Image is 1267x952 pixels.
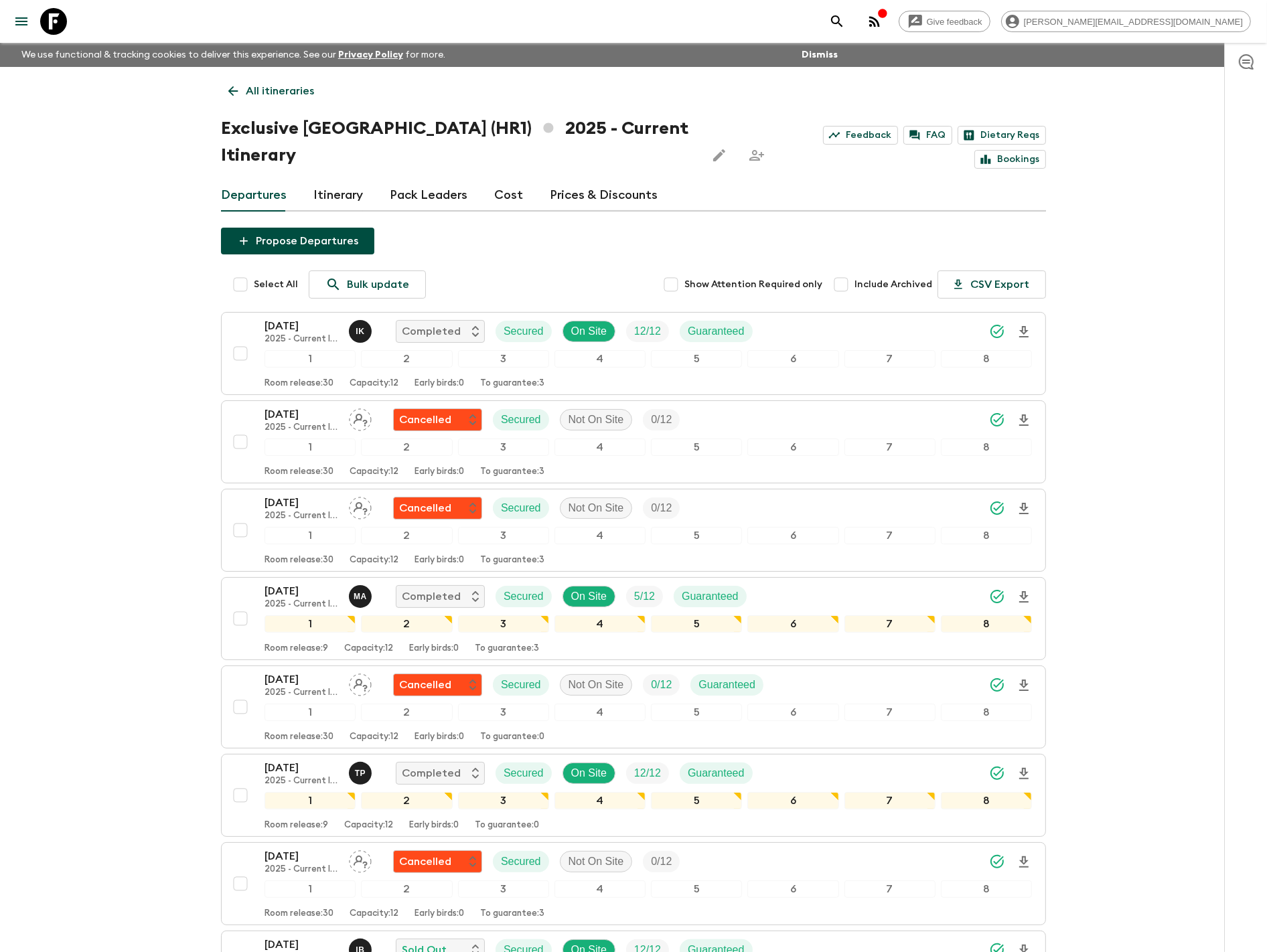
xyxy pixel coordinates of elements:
div: 6 [747,615,838,633]
a: Give feedback [899,11,990,32]
div: 3 [458,792,549,809]
p: [DATE] [265,671,338,688]
p: Early birds: 0 [415,467,464,477]
div: 3 [458,704,549,721]
div: Flash Pack cancellation [393,408,482,431]
div: 4 [554,792,646,809]
p: 2025 - Current Itinerary [265,864,338,875]
span: Give feedback [919,17,990,27]
div: 7 [844,615,936,633]
p: Secured [504,323,544,339]
div: 2 [361,792,452,809]
p: Cancelled [399,412,451,428]
div: Trip Fill [626,586,663,607]
button: Propose Departures [221,228,374,254]
button: [DATE]2025 - Current ItineraryAssign pack leaderFlash Pack cancellationSecuredNot On SiteTrip Fil... [221,842,1046,925]
p: Capacity: 12 [350,908,398,919]
p: Cancelled [399,677,451,693]
p: Room release: 30 [265,555,333,566]
div: 1 [265,439,356,456]
p: 2025 - Current Itinerary [265,688,338,698]
p: We use functional & tracking cookies to deliver this experience. See our for more. [16,43,451,67]
p: Early birds: 0 [409,643,459,654]
div: 6 [747,527,838,544]
p: On Site [571,323,607,339]
p: Secured [504,765,544,781]
div: Flash Pack cancellation [393,850,482,873]
p: Completed [402,588,461,605]
p: To guarantee: 3 [480,908,544,919]
div: 2 [361,615,452,633]
button: [DATE]2025 - Current ItineraryMargareta Andrea VrkljanCompletedSecuredOn SiteTrip FillGuaranteed1... [221,577,1046,660]
button: [DATE]2025 - Current ItineraryAssign pack leaderFlash Pack cancellationSecuredNot On SiteTrip Fil... [221,400,1046,483]
svg: Download Onboarding [1016,766,1032,782]
div: Not On Site [560,497,633,519]
p: Capacity: 12 [350,732,398,742]
div: 1 [265,527,356,544]
p: Capacity: 12 [350,555,398,566]
p: 0 / 12 [651,412,672,428]
a: Bulk update [309,270,426,299]
a: Pack Leaders [390,179,467,212]
p: Bulk update [347,276,409,293]
span: Select All [254,278,298,291]
div: 5 [651,792,742,809]
div: 5 [651,704,742,721]
span: Assign pack leader [349,412,372,423]
button: [DATE]2025 - Current ItineraryAssign pack leaderFlash Pack cancellationSecuredNot On SiteTrip Fil... [221,665,1046,748]
div: 4 [554,615,646,633]
svg: Synced Successfully [989,588,1005,605]
div: [PERSON_NAME][EMAIL_ADDRESS][DOMAIN_NAME] [1001,11,1251,32]
p: Capacity: 12 [350,467,398,477]
p: Guaranteed [698,677,755,693]
div: 1 [265,792,356,809]
div: 7 [844,704,936,721]
div: Trip Fill [626,321,669,342]
p: Not On Site [569,854,624,870]
div: 1 [265,880,356,898]
p: Room release: 9 [265,643,328,654]
p: Not On Site [569,500,624,516]
div: 6 [747,880,838,898]
p: [DATE] [265,583,338,599]
button: CSV Export [938,270,1046,299]
button: [DATE]2025 - Current ItineraryIvor KajfežCompletedSecuredOn SiteTrip FillGuaranteed12345678Room r... [221,312,1046,395]
p: Not On Site [569,412,624,428]
div: 4 [554,439,646,456]
div: 4 [554,704,646,721]
div: 8 [941,792,1032,809]
div: 2 [361,350,452,368]
svg: Synced Successfully [989,412,1005,428]
button: [DATE]2025 - Current ItineraryTomislav PetrovićCompletedSecuredOn SiteTrip FillGuaranteed12345678... [221,754,1046,837]
p: To guarantee: 3 [480,555,544,566]
p: 12 / 12 [634,765,661,781]
p: [DATE] [265,495,338,511]
svg: Download Onboarding [1016,501,1032,517]
p: [DATE] [265,848,338,864]
p: [DATE] [265,760,338,776]
h1: Exclusive [GEOGRAPHIC_DATA] (HR1) 2025 - Current Itinerary [221,115,695,169]
p: Secured [501,854,541,870]
p: Completed [402,323,461,339]
div: 7 [844,880,936,898]
p: Room release: 9 [265,820,328,831]
svg: Synced Successfully [989,500,1005,516]
div: 4 [554,527,646,544]
div: Not On Site [560,851,633,872]
p: Secured [504,588,544,605]
p: Early birds: 0 [415,555,464,566]
span: Assign pack leader [349,678,372,688]
span: Tomislav Petrović [349,766,374,777]
div: Flash Pack cancellation [393,497,482,520]
a: FAQ [903,126,952,145]
svg: Synced Successfully [989,765,1005,781]
div: 6 [747,792,838,809]
p: Guaranteed [688,323,745,339]
p: Early birds: 0 [415,378,464,389]
p: All itineraries [246,83,314,99]
p: Early birds: 0 [415,732,464,742]
a: Cost [494,179,523,212]
svg: Download Onboarding [1016,678,1032,694]
button: menu [8,8,35,35]
div: Secured [496,321,552,342]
